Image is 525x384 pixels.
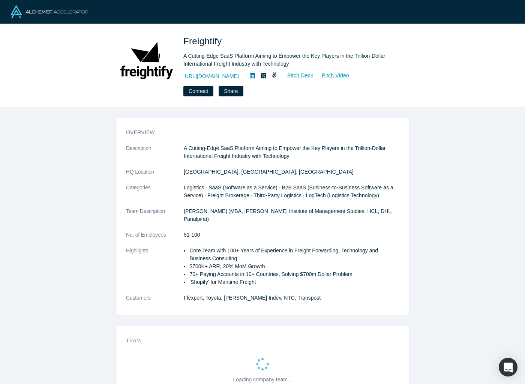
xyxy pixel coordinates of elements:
[126,247,184,294] dt: Highlights
[184,144,399,160] p: A Cutting-Edge SaaS Platform Aiming to Empower the Key Players in the Trillion-Dollar Internation...
[120,34,173,87] img: Freightify's Logo
[126,337,388,345] h3: Team
[183,72,239,80] a: [URL][DOMAIN_NAME]
[183,52,393,68] div: A Cutting-Edge SaaS Platform Aiming to Empower the Key Players in the Trillion-Dollar Internation...
[184,231,399,239] dd: 51-100
[219,86,243,96] button: Share
[184,207,399,223] p: [PERSON_NAME] (MBA, [PERSON_NAME] Institute of Management Studies, HCL, DHL, Panalpina)
[189,270,399,278] li: 70+ Paying Accounts in 10+ Countries, Solving $700m Dollar Problem
[313,71,349,80] a: Pitch Video
[126,129,388,136] h3: overview
[184,168,399,176] dd: [GEOGRAPHIC_DATA], [GEOGRAPHIC_DATA], [GEOGRAPHIC_DATA]
[189,262,399,270] li: $700K+ ARR, 20% MoM Growth
[126,231,184,247] dt: No. of Employees
[233,376,292,384] p: Loading company team...
[183,36,224,46] span: Freightify
[184,294,399,302] dd: Flexport, Toyota, [PERSON_NAME] Indev, NTC, Transpost
[126,184,184,207] dt: Categories
[126,144,184,168] dt: Description
[126,207,184,231] dt: Team Description
[183,86,213,96] button: Connect
[126,168,184,184] dt: HQ Location
[189,278,399,286] li: 'Shopify' for Maritime Freight
[184,184,393,198] span: Logistics · SaaS (Software as a Service) · B2B SaaS (Business-to-Business Software as a Service) ...
[189,247,399,262] li: Core Team with 100+ Years of Experience in Freight Forwarding, Technology and Business Consulting
[279,71,313,80] a: Pitch Deck
[10,5,88,18] img: Alchemist Logo
[126,294,184,310] dt: Customers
